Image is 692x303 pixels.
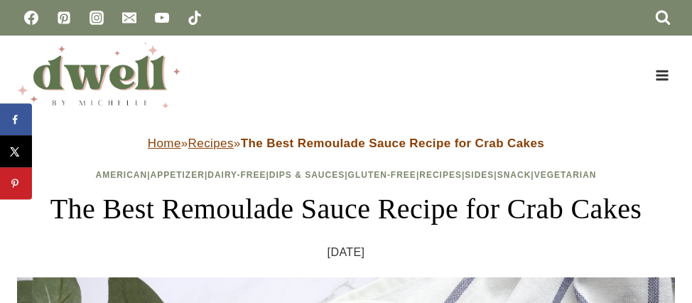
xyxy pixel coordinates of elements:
[148,4,176,32] a: YouTube
[497,170,531,180] a: Snack
[82,4,111,32] a: Instagram
[241,137,545,150] strong: The Best Remoulade Sauce Recipe for Crab Cakes
[651,6,675,30] button: View Search Form
[534,170,597,180] a: Vegetarian
[17,4,45,32] a: Facebook
[50,4,78,32] a: Pinterest
[328,242,365,263] time: [DATE]
[269,170,345,180] a: Dips & Sauces
[17,43,180,108] img: DWELL by michelle
[419,170,462,180] a: Recipes
[465,170,494,180] a: Sides
[96,170,148,180] a: American
[115,4,144,32] a: Email
[180,4,209,32] a: TikTok
[148,137,181,150] a: Home
[96,170,597,180] span: | | | | | | | |
[17,188,675,230] h1: The Best Remoulade Sauce Recipe for Crab Cakes
[348,170,416,180] a: Gluten-Free
[188,137,234,150] a: Recipes
[207,170,266,180] a: Dairy-Free
[649,64,675,86] button: Open menu
[148,137,544,150] span: » »
[151,170,205,180] a: Appetizer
